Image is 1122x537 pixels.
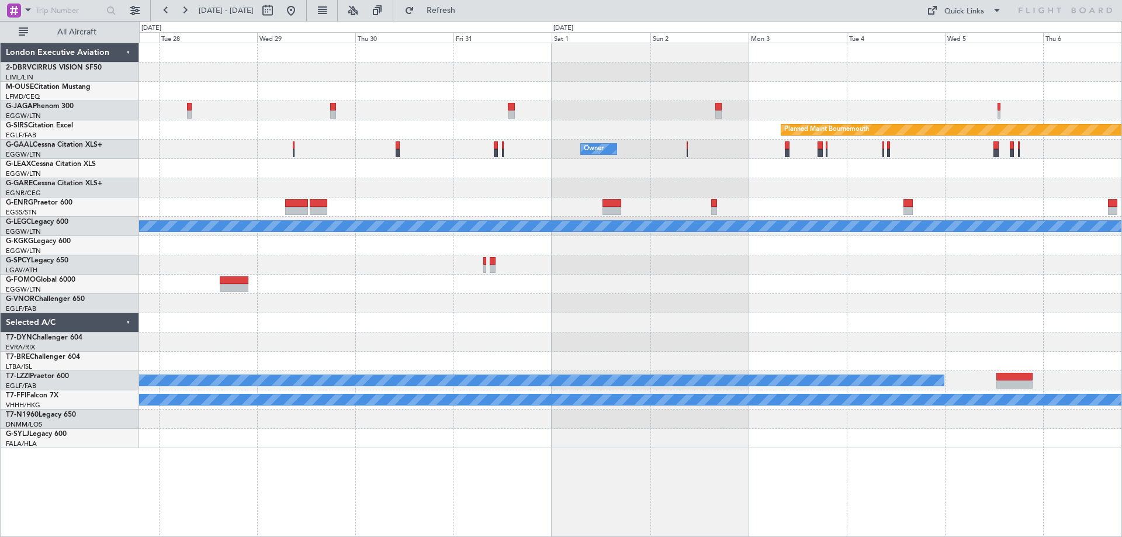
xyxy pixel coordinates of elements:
div: Wed 5 [945,32,1043,43]
div: Sun 2 [650,32,749,43]
div: Owner [584,140,604,158]
div: Tue 28 [159,32,257,43]
a: G-SIRSCitation Excel [6,122,73,129]
a: VHHH/HKG [6,401,40,410]
a: EGGW/LTN [6,247,41,255]
a: G-KGKGLegacy 600 [6,238,71,245]
a: G-GARECessna Citation XLS+ [6,180,102,187]
button: Quick Links [921,1,1007,20]
div: Mon 3 [749,32,847,43]
a: LFMD/CEQ [6,92,40,101]
a: T7-DYNChallenger 604 [6,334,82,341]
a: EGSS/STN [6,208,37,217]
span: T7-N1960 [6,411,39,418]
a: EGGW/LTN [6,169,41,178]
a: EGGW/LTN [6,112,41,120]
a: T7-LZZIPraetor 600 [6,373,69,380]
div: Tue 4 [847,32,945,43]
button: All Aircraft [13,23,127,41]
a: G-LEGCLegacy 600 [6,219,68,226]
a: EGGW/LTN [6,227,41,236]
a: LGAV/ATH [6,266,37,275]
span: G-KGKG [6,238,33,245]
a: G-JAGAPhenom 300 [6,103,74,110]
div: Sat 1 [552,32,650,43]
button: Refresh [399,1,469,20]
span: G-VNOR [6,296,34,303]
a: 2-DBRVCIRRUS VISION SF50 [6,64,102,71]
span: G-SPCY [6,257,31,264]
a: LIML/LIN [6,73,33,82]
span: [DATE] - [DATE] [199,5,254,16]
a: EGGW/LTN [6,285,41,294]
div: Planned Maint Bournemouth [784,121,869,138]
a: T7-BREChallenger 604 [6,354,80,361]
div: Wed 29 [257,32,355,43]
a: DNMM/LOS [6,420,42,429]
a: EVRA/RIX [6,343,35,352]
span: M-OUSE [6,84,34,91]
span: 2-DBRV [6,64,32,71]
div: [DATE] [553,23,573,33]
span: T7-DYN [6,334,32,341]
span: G-GARE [6,180,33,187]
a: T7-FFIFalcon 7X [6,392,58,399]
a: G-GAALCessna Citation XLS+ [6,141,102,148]
span: G-GAAL [6,141,33,148]
a: G-SPCYLegacy 650 [6,257,68,264]
span: G-FOMO [6,276,36,283]
a: G-FOMOGlobal 6000 [6,276,75,283]
div: Fri 31 [453,32,552,43]
span: G-LEAX [6,161,31,168]
a: EGGW/LTN [6,150,41,159]
a: EGLF/FAB [6,382,36,390]
a: G-ENRGPraetor 600 [6,199,72,206]
span: T7-LZZI [6,373,30,380]
span: All Aircraft [30,28,123,36]
a: G-LEAXCessna Citation XLS [6,161,96,168]
span: G-JAGA [6,103,33,110]
span: G-ENRG [6,199,33,206]
span: T7-FFI [6,392,26,399]
a: EGLF/FAB [6,304,36,313]
a: G-VNORChallenger 650 [6,296,85,303]
span: T7-BRE [6,354,30,361]
div: Thu 30 [355,32,453,43]
a: G-SYLJLegacy 600 [6,431,67,438]
span: G-LEGC [6,219,31,226]
div: [DATE] [141,23,161,33]
span: Refresh [417,6,466,15]
span: G-SYLJ [6,431,29,438]
div: Quick Links [944,6,984,18]
a: EGNR/CEG [6,189,41,198]
span: G-SIRS [6,122,28,129]
a: EGLF/FAB [6,131,36,140]
a: LTBA/ISL [6,362,32,371]
a: T7-N1960Legacy 650 [6,411,76,418]
a: M-OUSECitation Mustang [6,84,91,91]
a: FALA/HLA [6,439,37,448]
input: Trip Number [36,2,103,19]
